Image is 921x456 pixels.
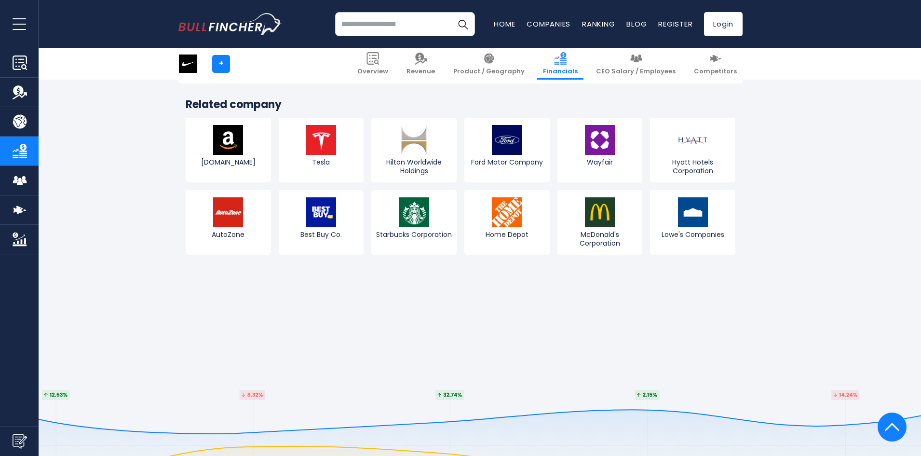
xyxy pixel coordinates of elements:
a: Login [704,12,743,36]
span: Revenue [406,68,435,76]
span: AutoZone [188,230,269,239]
span: Competitors [694,68,737,76]
a: Blog [626,19,647,29]
img: F logo [492,125,522,155]
span: Overview [357,68,388,76]
a: + [212,55,230,73]
a: Starbucks Corporation [371,190,457,255]
span: Best Buy Co. [281,230,362,239]
span: Tesla [281,158,362,166]
img: HLT logo [399,125,429,155]
span: Lowe's Companies [652,230,733,239]
button: Search [451,12,475,36]
span: Financials [543,68,578,76]
span: Starbucks Corporation [374,230,454,239]
a: Product / Geography [447,48,530,80]
a: Companies [527,19,570,29]
a: Ford Motor Company [464,118,550,182]
span: Product / Geography [453,68,525,76]
a: Ranking [582,19,615,29]
span: McDonald's Corporation [560,230,640,248]
a: Tesla [279,118,364,182]
img: NKE logo [179,55,197,73]
a: Best Buy Co. [279,190,364,255]
span: Hilton Worldwide Holdings [374,158,454,175]
a: Lowe's Companies [650,190,735,255]
a: Overview [352,48,394,80]
span: [DOMAIN_NAME] [188,158,269,166]
a: Competitors [688,48,743,80]
a: Revenue [401,48,441,80]
span: Ford Motor Company [467,158,547,166]
img: AZO logo [213,197,243,227]
a: McDonald's Corporation [557,190,643,255]
img: BBY logo [306,197,336,227]
img: MCD logo [585,197,615,227]
a: Go to homepage [178,13,282,35]
img: TSLA logo [306,125,336,155]
span: Wayfair [560,158,640,166]
span: CEO Salary / Employees [596,68,676,76]
a: [DOMAIN_NAME] [186,118,271,182]
img: AMZN logo [213,125,243,155]
span: Hyatt Hotels Corporation [652,158,733,175]
h3: Related company [186,98,735,112]
a: AutoZone [186,190,271,255]
a: Hyatt Hotels Corporation [650,118,735,182]
span: Home Depot [467,230,547,239]
img: H logo [678,125,708,155]
a: Wayfair [557,118,643,182]
a: Home Depot [464,190,550,255]
a: Home [494,19,515,29]
a: CEO Salary / Employees [590,48,681,80]
img: SBUX logo [399,197,429,227]
img: W logo [585,125,615,155]
img: HD logo [492,197,522,227]
a: Register [658,19,692,29]
img: LOW logo [678,197,708,227]
a: Financials [537,48,583,80]
img: bullfincher logo [178,13,282,35]
a: Hilton Worldwide Holdings [371,118,457,182]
